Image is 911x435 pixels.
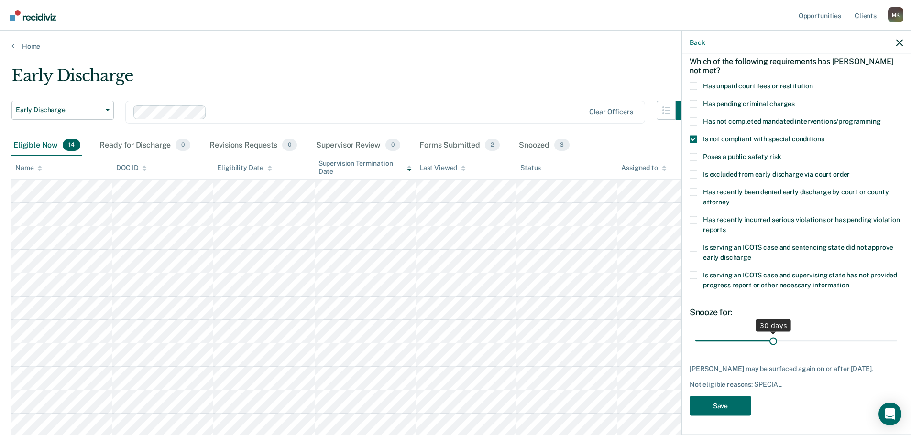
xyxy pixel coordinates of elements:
div: Name [15,164,42,172]
span: Is excluded from early discharge via court order [703,170,850,178]
div: Revisions Requests [208,135,298,156]
span: Has pending criminal charges [703,99,795,107]
span: 3 [554,139,570,151]
span: Poses a public safety risk [703,152,781,160]
span: 0 [385,139,400,151]
div: Not eligible reasons: SPECIAL [690,381,903,389]
div: Status [520,164,541,172]
div: Snoozed [517,135,571,156]
span: Is not compliant with special conditions [703,135,824,142]
div: Supervisor Review [314,135,403,156]
span: Is serving an ICOTS case and sentencing state did not approve early discharge [703,243,893,261]
span: Early Discharge [16,106,102,114]
div: DOC ID [116,164,147,172]
span: Has recently been denied early discharge by court or county attorney [703,188,889,205]
div: Which of the following requirements has [PERSON_NAME] not met? [690,49,903,82]
span: 0 [282,139,297,151]
div: Assigned to [621,164,666,172]
div: Eligibility Date [217,164,272,172]
div: Ready for Discharge [98,135,192,156]
div: Clear officers [589,108,633,116]
button: Profile dropdown button [888,7,903,22]
span: Has unpaid court fees or restitution [703,82,813,89]
span: Is serving an ICOTS case and supervising state has not provided progress report or other necessar... [703,271,897,288]
span: 2 [485,139,500,151]
div: Last Viewed [419,164,466,172]
button: Save [690,396,751,415]
span: Has recently incurred serious violations or has pending violation reports [703,215,900,233]
img: Recidiviz [10,10,56,21]
div: Snooze for: [690,307,903,317]
div: Forms Submitted [417,135,502,156]
button: Back [690,38,705,46]
a: Home [11,42,900,51]
span: 0 [176,139,190,151]
div: M K [888,7,903,22]
div: Early Discharge [11,66,695,93]
div: Open Intercom Messenger [878,403,901,425]
div: Eligible Now [11,135,82,156]
div: Supervision Termination Date [318,159,412,176]
div: [PERSON_NAME] may be surfaced again on or after [DATE]. [690,364,903,372]
span: 14 [63,139,80,151]
span: Has not completed mandated interventions/programming [703,117,881,125]
div: 30 days [756,319,791,331]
